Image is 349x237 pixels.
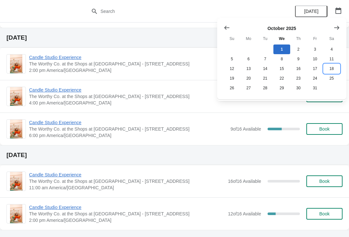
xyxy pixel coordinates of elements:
[273,64,290,74] button: Wednesday October 15 2025
[228,211,261,216] span: 12 of 16 Available
[257,83,273,93] button: Tuesday October 28 2025
[29,211,225,217] span: The Worthy Co. at the Shops at [GEOGRAPHIC_DATA] - [STREET_ADDRESS]
[290,33,307,44] th: Thursday
[29,126,227,132] span: The Worthy Co. at the Shops at [GEOGRAPHIC_DATA] - [STREET_ADDRESS]
[29,61,225,67] span: The Worthy Co. at the Shops at [GEOGRAPHIC_DATA] - [STREET_ADDRESS]
[306,208,343,220] button: Book
[273,54,290,64] button: Wednesday October 8 2025
[29,184,225,191] span: 11:00 am America/[GEOGRAPHIC_DATA]
[29,54,225,61] span: Candle Studio Experience
[224,33,240,44] th: Sunday
[224,64,240,74] button: Sunday October 12 2025
[29,87,225,93] span: Candle Studio Experience
[230,126,261,132] span: 9 of 16 Available
[319,211,330,216] span: Book
[29,172,225,178] span: Candle Studio Experience
[331,22,343,34] button: Show next month, November 2025
[273,33,290,44] th: Wednesday
[319,179,330,184] span: Book
[6,35,343,41] h2: [DATE]
[10,87,23,106] img: Candle Studio Experience | The Worthy Co. at the Shops at Clearfork - 5008 Gage Ave. | 4:00 pm Am...
[240,64,257,74] button: Monday October 13 2025
[29,119,227,126] span: Candle Studio Experience
[323,74,340,83] button: Saturday October 25 2025
[29,204,225,211] span: Candle Studio Experience
[240,74,257,83] button: Monday October 20 2025
[257,64,273,74] button: Tuesday October 14 2025
[273,83,290,93] button: Wednesday October 29 2025
[224,54,240,64] button: Sunday October 5 2025
[240,54,257,64] button: Monday October 6 2025
[295,5,327,17] button: [DATE]
[100,5,262,17] input: Search
[323,33,340,44] th: Saturday
[257,74,273,83] button: Tuesday October 21 2025
[273,44,290,54] button: Today Wednesday October 1 2025
[290,83,307,93] button: Thursday October 30 2025
[323,44,340,54] button: Saturday October 4 2025
[228,179,261,184] span: 16 of 16 Available
[273,74,290,83] button: Wednesday October 22 2025
[29,93,225,100] span: The Worthy Co. at the Shops at [GEOGRAPHIC_DATA] - [STREET_ADDRESS]
[221,22,233,34] button: Show previous month, September 2025
[29,100,225,106] span: 4:00 pm America/[GEOGRAPHIC_DATA]
[10,54,23,73] img: Candle Studio Experience | The Worthy Co. at the Shops at Clearfork - 5008 Gage Ave. | 2:00 pm Am...
[10,120,23,138] img: Candle Studio Experience | The Worthy Co. at the Shops at Clearfork - 5008 Gage Ave. | 6:00 pm Am...
[29,67,225,74] span: 2:00 pm America/[GEOGRAPHIC_DATA]
[6,152,343,158] h2: [DATE]
[306,123,343,135] button: Book
[306,175,343,187] button: Book
[319,126,330,132] span: Book
[290,44,307,54] button: Thursday October 2 2025
[257,54,273,64] button: Tuesday October 7 2025
[240,83,257,93] button: Monday October 27 2025
[307,83,323,93] button: Friday October 31 2025
[290,74,307,83] button: Thursday October 23 2025
[240,33,257,44] th: Monday
[323,54,340,64] button: Saturday October 11 2025
[290,54,307,64] button: Thursday October 9 2025
[307,33,323,44] th: Friday
[307,54,323,64] button: Friday October 10 2025
[323,64,340,74] button: Saturday October 18 2025
[307,64,323,74] button: Friday October 17 2025
[29,217,225,223] span: 2:00 pm America/[GEOGRAPHIC_DATA]
[10,204,23,223] img: Candle Studio Experience | The Worthy Co. at the Shops at Clearfork - 5008 Gage Ave. | 2:00 pm Am...
[224,74,240,83] button: Sunday October 19 2025
[224,83,240,93] button: Sunday October 26 2025
[307,44,323,54] button: Friday October 3 2025
[304,9,318,14] span: [DATE]
[29,178,225,184] span: The Worthy Co. at the Shops at [GEOGRAPHIC_DATA] - [STREET_ADDRESS]
[307,74,323,83] button: Friday October 24 2025
[290,64,307,74] button: Thursday October 16 2025
[257,33,273,44] th: Tuesday
[10,172,23,191] img: Candle Studio Experience | The Worthy Co. at the Shops at Clearfork - 5008 Gage Ave. | 11:00 am A...
[29,132,227,139] span: 6:00 pm America/[GEOGRAPHIC_DATA]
